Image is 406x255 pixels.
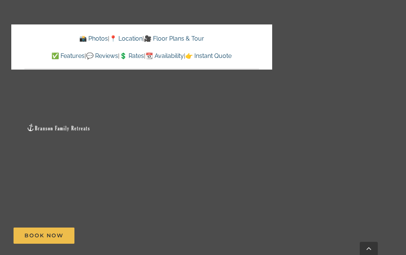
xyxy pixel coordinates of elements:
[24,51,259,61] p: | | | |
[24,34,259,44] p: | |
[24,232,64,239] span: Book Now
[79,35,108,42] a: 📸 Photos
[109,35,142,42] a: 📍 Location
[86,52,118,59] a: 💬 Reviews
[52,52,85,59] a: ✅ Features
[14,228,74,244] a: Book Now
[144,35,204,42] a: 🎥 Floor Plans & Tour
[120,52,144,59] a: 💲 Rates
[185,52,232,59] a: 👉 Instant Quote
[27,123,91,132] img: Branson Family Retreats Logo
[145,52,184,59] a: 📆 Availability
